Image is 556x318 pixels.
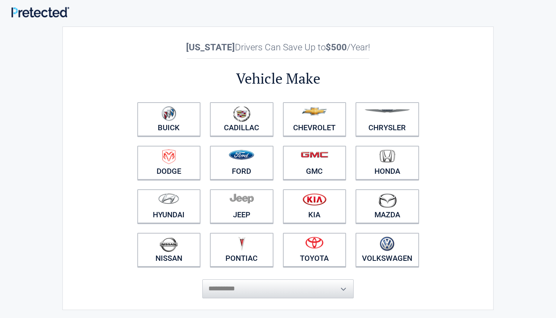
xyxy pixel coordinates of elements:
h2: Drivers Can Save Up to /Year [132,42,424,53]
b: [US_STATE] [186,42,235,53]
a: Cadillac [210,102,273,136]
img: toyota [305,237,323,249]
img: Main Logo [11,7,69,17]
img: chevrolet [302,107,327,115]
img: gmc [301,151,328,158]
a: Honda [356,146,419,180]
a: Jeep [210,189,273,223]
a: Toyota [283,233,346,267]
img: ford [229,150,254,160]
img: buick [162,106,176,121]
a: GMC [283,146,346,180]
a: Ford [210,146,273,180]
img: dodge [162,150,175,164]
img: jeep [230,193,254,204]
a: Pontiac [210,233,273,267]
img: chrysler [364,109,410,113]
img: pontiac [238,237,245,251]
a: Chevrolet [283,102,346,136]
img: mazda [378,193,397,208]
img: cadillac [233,106,250,122]
a: Nissan [137,233,201,267]
a: Chrysler [356,102,419,136]
img: volkswagen [380,237,394,251]
h2: Vehicle Make [132,69,424,88]
a: Dodge [137,146,201,180]
a: Buick [137,102,201,136]
b: $500 [326,42,347,53]
img: nissan [160,237,178,252]
a: Volkswagen [356,233,419,267]
a: Kia [283,189,346,223]
img: honda [379,150,395,163]
a: Hyundai [137,189,201,223]
img: kia [303,193,326,206]
img: hyundai [158,193,179,204]
a: Mazda [356,189,419,223]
